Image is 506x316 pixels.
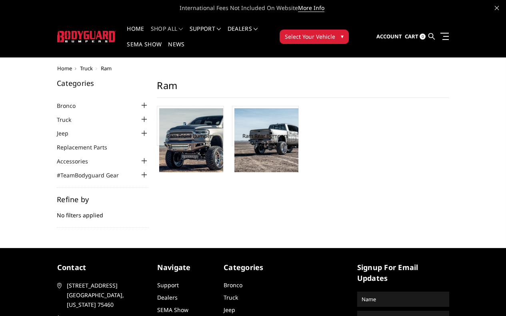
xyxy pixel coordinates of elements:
[405,33,418,40] span: Cart
[166,132,214,139] a: Ram Front Bumpers
[358,293,448,306] input: Name
[127,42,162,57] a: SEMA Show
[405,26,426,48] a: Cart 0
[57,101,86,110] a: Bronco
[157,294,178,301] a: Dealers
[376,26,402,48] a: Account
[57,65,72,72] a: Home
[57,143,117,151] a: Replacement Parts
[168,42,184,57] a: News
[57,129,78,137] a: Jeep
[57,157,98,165] a: Accessories
[420,34,426,40] span: 0
[157,281,179,289] a: Support
[151,26,183,42] a: shop all
[224,294,238,301] a: Truck
[57,79,149,87] h5: Categories
[285,32,335,41] span: Select Your Vehicle
[57,171,129,179] a: #TeamBodyguard Gear
[127,26,144,42] a: Home
[67,281,148,310] span: [STREET_ADDRESS] [GEOGRAPHIC_DATA], [US_STATE] 75460
[57,262,149,273] h5: contact
[101,65,112,72] span: Ram
[242,132,288,139] a: Ram Rear Bumpers
[280,30,349,44] button: Select Your Vehicle
[57,31,116,42] img: BODYGUARD BUMPERS
[57,196,149,203] h5: Refine by
[224,306,235,314] a: Jeep
[357,262,449,284] h5: signup for email updates
[57,196,149,228] div: No filters applied
[80,65,93,72] a: Truck
[341,32,344,40] span: ▾
[376,33,402,40] span: Account
[224,281,242,289] a: Bronco
[298,4,324,12] a: More Info
[190,26,221,42] a: Support
[157,306,188,314] a: SEMA Show
[157,262,216,273] h5: Navigate
[57,115,81,124] a: Truck
[228,26,258,42] a: Dealers
[157,79,449,98] h1: Ram
[224,262,282,273] h5: Categories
